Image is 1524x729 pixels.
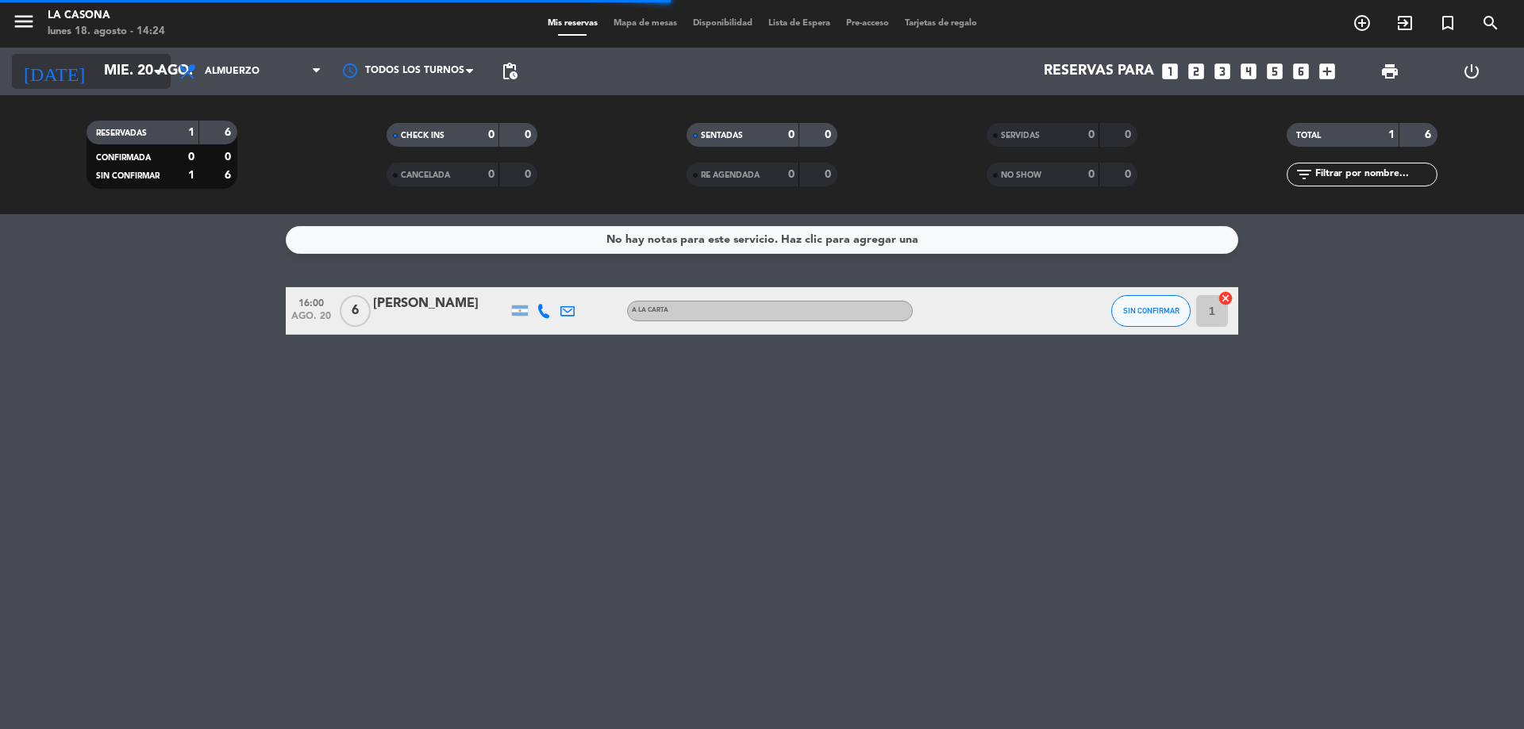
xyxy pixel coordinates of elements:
button: SIN CONFIRMAR [1111,295,1191,327]
span: ago. 20 [291,311,331,329]
span: Tarjetas de regalo [897,19,985,28]
strong: 0 [788,129,795,140]
div: LOG OUT [1430,48,1512,95]
span: Disponibilidad [685,19,760,28]
span: SENTADAS [701,132,743,140]
strong: 0 [188,152,194,163]
i: menu [12,10,36,33]
span: SIN CONFIRMAR [1123,306,1180,315]
strong: 0 [488,169,495,180]
i: search [1481,13,1500,33]
strong: 0 [1125,129,1134,140]
button: menu [12,10,36,39]
i: looks_6 [1291,61,1311,82]
span: RE AGENDADA [701,171,760,179]
strong: 1 [188,127,194,138]
strong: 6 [1425,129,1434,140]
i: looks_3 [1212,61,1233,82]
i: filter_list [1295,165,1314,184]
i: cancel [1218,290,1233,306]
strong: 0 [1088,169,1095,180]
span: SIN CONFIRMAR [96,172,160,180]
span: A LA CARTA [632,307,668,313]
span: NO SHOW [1001,171,1041,179]
strong: 0 [825,169,834,180]
span: Lista de Espera [760,19,838,28]
span: Mapa de mesas [606,19,685,28]
span: CHECK INS [401,132,444,140]
span: 16:00 [291,293,331,311]
strong: 1 [1388,129,1395,140]
i: exit_to_app [1395,13,1414,33]
span: Mis reservas [540,19,606,28]
div: La Casona [48,8,165,24]
div: lunes 18. agosto - 14:24 [48,24,165,40]
i: power_settings_new [1462,62,1481,81]
span: CANCELADA [401,171,450,179]
span: 6 [340,295,371,327]
i: turned_in_not [1438,13,1457,33]
span: CONFIRMADA [96,154,151,162]
i: looks_one [1160,61,1180,82]
i: looks_4 [1238,61,1259,82]
span: SERVIDAS [1001,132,1040,140]
div: [PERSON_NAME] [373,294,508,314]
span: Reservas para [1044,63,1154,79]
strong: 1 [188,170,194,181]
strong: 0 [488,129,495,140]
i: add_box [1317,61,1337,82]
input: Filtrar por nombre... [1314,166,1437,183]
span: Pre-acceso [838,19,897,28]
i: looks_5 [1264,61,1285,82]
strong: 0 [825,129,834,140]
span: Almuerzo [205,66,260,77]
div: No hay notas para este servicio. Haz clic para agregar una [606,231,918,249]
span: print [1380,62,1399,81]
i: [DATE] [12,54,96,89]
i: looks_two [1186,61,1206,82]
i: add_circle_outline [1353,13,1372,33]
strong: 0 [225,152,234,163]
strong: 6 [225,127,234,138]
span: pending_actions [500,62,519,81]
strong: 0 [1088,129,1095,140]
strong: 0 [525,129,534,140]
strong: 0 [788,169,795,180]
strong: 0 [525,169,534,180]
span: TOTAL [1296,132,1321,140]
strong: 0 [1125,169,1134,180]
i: arrow_drop_down [148,62,167,81]
span: RESERVADAS [96,129,147,137]
strong: 6 [225,170,234,181]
